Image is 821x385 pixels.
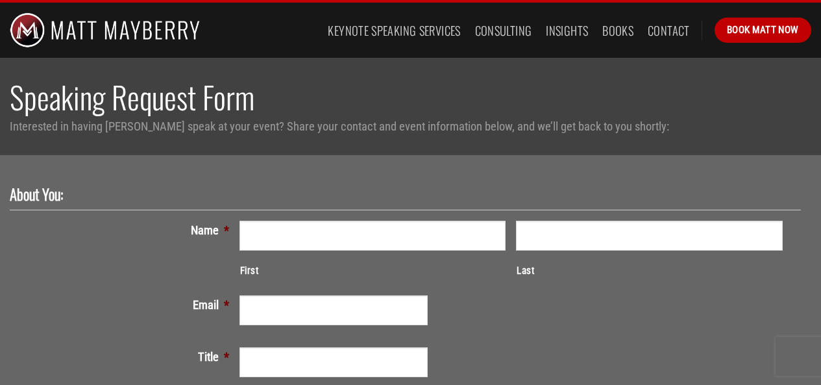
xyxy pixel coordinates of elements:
a: Insights [546,19,588,42]
label: Title [10,347,239,366]
h2: About You: [10,185,790,205]
a: Keynote Speaking Services [328,19,460,42]
a: Book Matt Now [715,18,811,42]
a: Consulting [475,19,532,42]
label: Last [517,264,783,279]
span: Speaking Request Form [10,74,254,119]
img: Matt Mayberry [10,3,200,58]
label: First [240,264,506,279]
p: Interested in having [PERSON_NAME] speak at your event? Share your contact and event information ... [10,117,811,136]
span: Book Matt Now [727,22,799,38]
a: Contact [648,19,690,42]
label: Email [10,295,239,314]
label: Name [10,221,239,240]
a: Books [602,19,633,42]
